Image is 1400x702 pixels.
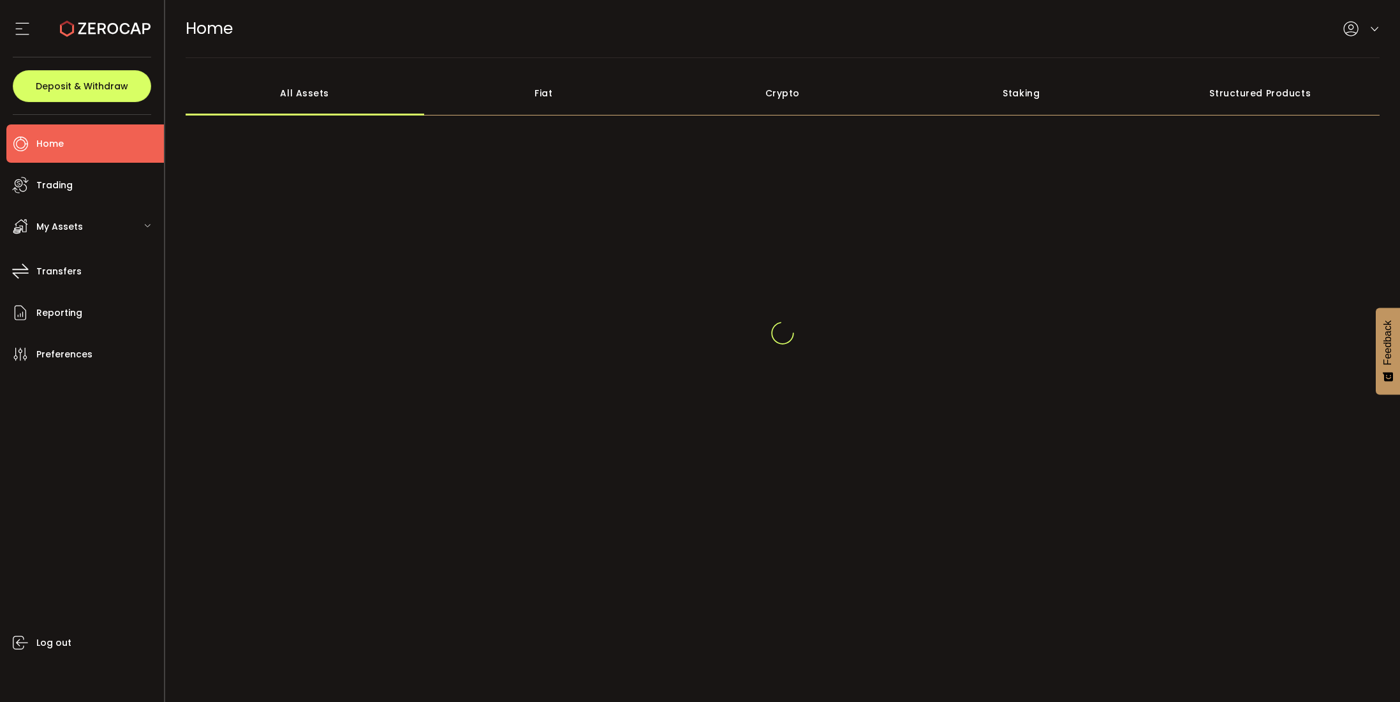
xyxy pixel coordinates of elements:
div: Fiat [424,71,663,116]
span: Transfers [36,262,82,281]
div: All Assets [186,71,425,116]
div: Crypto [663,71,903,116]
div: Structured Products [1141,71,1380,116]
span: Preferences [36,345,92,364]
button: Deposit & Withdraw [13,70,151,102]
span: Feedback [1382,320,1394,365]
span: Reporting [36,304,82,322]
span: Log out [36,634,71,652]
div: Staking [902,71,1141,116]
span: Deposit & Withdraw [36,82,128,91]
span: Trading [36,176,73,195]
span: My Assets [36,218,83,236]
span: Home [36,135,64,153]
button: Feedback - Show survey [1376,308,1400,394]
span: Home [186,17,233,40]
